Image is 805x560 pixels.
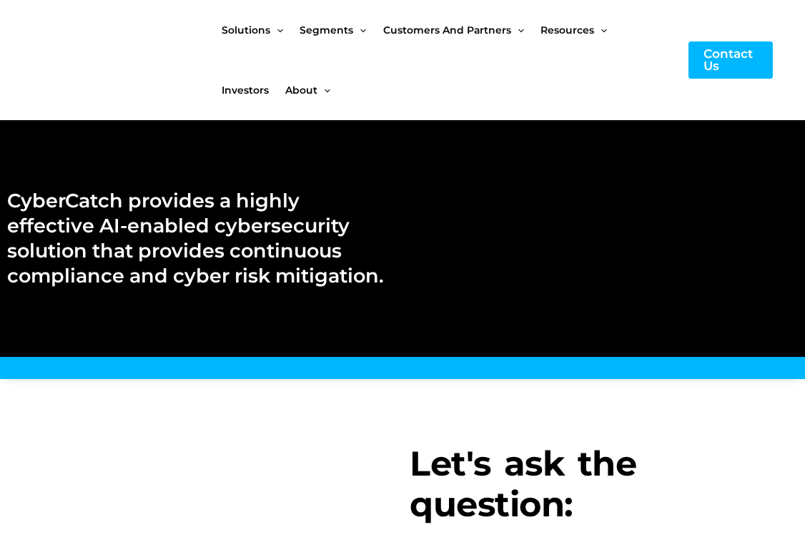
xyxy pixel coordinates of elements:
[317,60,330,120] span: Menu Toggle
[410,443,798,526] h3: Let's ask the question:
[285,60,317,120] span: About
[25,31,197,90] img: CyberCatch
[222,60,285,120] a: Investors
[7,188,387,288] h2: CyberCatch provides a highly effective AI-enabled cybersecurity solution that provides continuous...
[688,41,773,79] a: Contact Us
[222,60,269,120] span: Investors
